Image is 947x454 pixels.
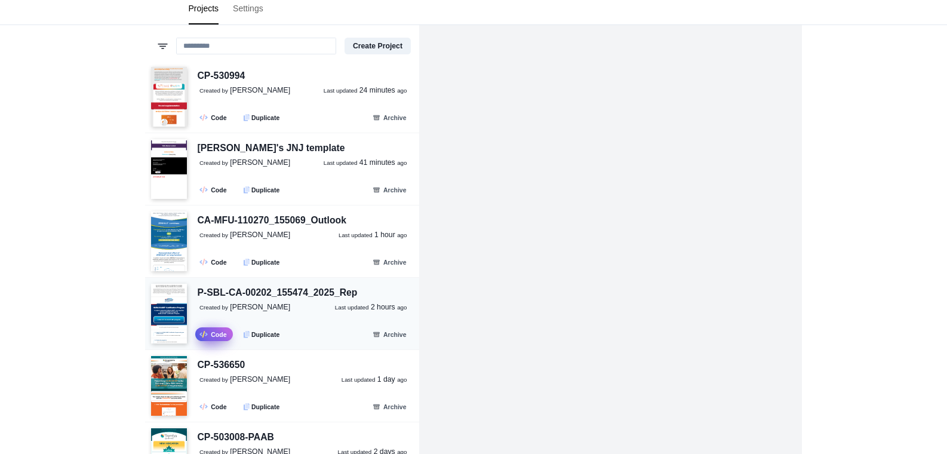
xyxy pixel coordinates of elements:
button: Duplicate [237,400,286,413]
a: Last updated 24 minutes ago [324,85,407,96]
button: Duplicate [237,327,286,341]
span: [PERSON_NAME] [230,86,290,94]
small: ago [397,159,407,166]
a: Last updated 2 hours ago [335,302,407,313]
small: Created by [199,87,228,94]
a: Code [195,327,233,341]
small: Last updated [324,87,358,94]
small: Created by [199,232,228,238]
button: Duplicate [237,255,286,269]
a: Code [195,183,233,197]
div: CP-503008-PAAB [198,430,274,445]
span: [PERSON_NAME] [230,231,290,239]
a: Last updated 1 hour ago [339,230,407,241]
button: Archive [366,400,413,413]
div: CP-530994 [198,69,245,84]
small: Created by [199,376,228,383]
small: ago [397,376,407,383]
button: Duplicate [237,183,286,197]
a: Code [195,255,233,269]
button: Archive [366,183,413,197]
small: Last updated [339,232,373,238]
small: Last updated [324,159,358,166]
small: Last updated [342,376,376,383]
button: Archive [366,327,413,341]
div: P-SBL-CA-00202_155474_2025_Rep [198,286,358,300]
small: ago [397,232,407,238]
small: ago [397,87,407,94]
button: Archive [366,111,413,124]
a: Last updated 1 day ago [342,375,407,385]
a: Code [195,400,233,413]
small: Created by [199,159,228,166]
a: Code [195,111,233,124]
small: Created by [199,304,228,311]
button: Create Project [345,38,411,54]
div: [PERSON_NAME]'s JNJ template [198,141,345,156]
div: CP-536650 [198,358,245,373]
button: Archive [366,255,413,269]
a: Last updated 41 minutes ago [324,158,407,168]
small: ago [397,304,407,311]
small: Last updated [335,304,369,311]
span: [PERSON_NAME] [230,158,290,167]
span: [PERSON_NAME] [230,375,290,384]
span: [PERSON_NAME] [230,303,290,311]
button: Duplicate [237,111,286,124]
div: CA-MFU-110270_155069_Outlook [198,213,346,228]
